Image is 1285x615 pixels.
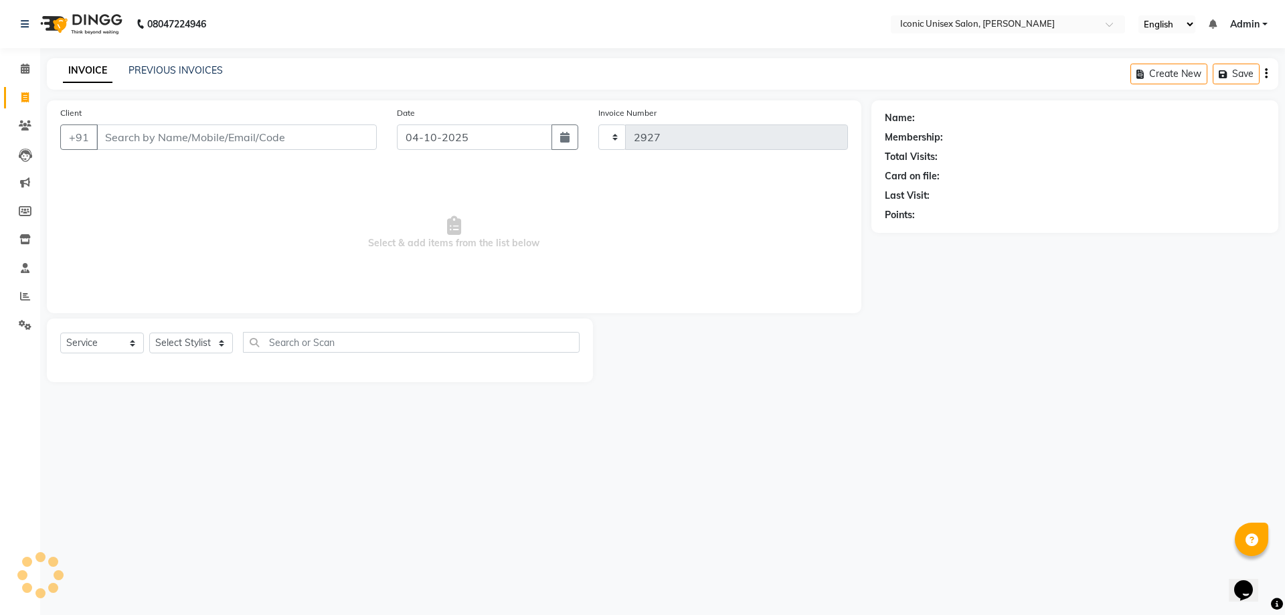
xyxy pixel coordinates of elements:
div: Card on file: [885,169,940,183]
span: Select & add items from the list below [60,166,848,300]
input: Search by Name/Mobile/Email/Code [96,124,377,150]
a: INVOICE [63,59,112,83]
button: +91 [60,124,98,150]
span: Admin [1230,17,1260,31]
iframe: chat widget [1229,561,1272,602]
label: Invoice Number [598,107,657,119]
button: Create New [1130,64,1207,84]
div: Name: [885,111,915,125]
label: Client [60,107,82,119]
b: 08047224946 [147,5,206,43]
a: PREVIOUS INVOICES [128,64,223,76]
div: Membership: [885,130,943,145]
label: Date [397,107,415,119]
div: Total Visits: [885,150,938,164]
img: logo [34,5,126,43]
div: Last Visit: [885,189,930,203]
div: Points: [885,208,915,222]
button: Save [1213,64,1260,84]
input: Search or Scan [243,332,580,353]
